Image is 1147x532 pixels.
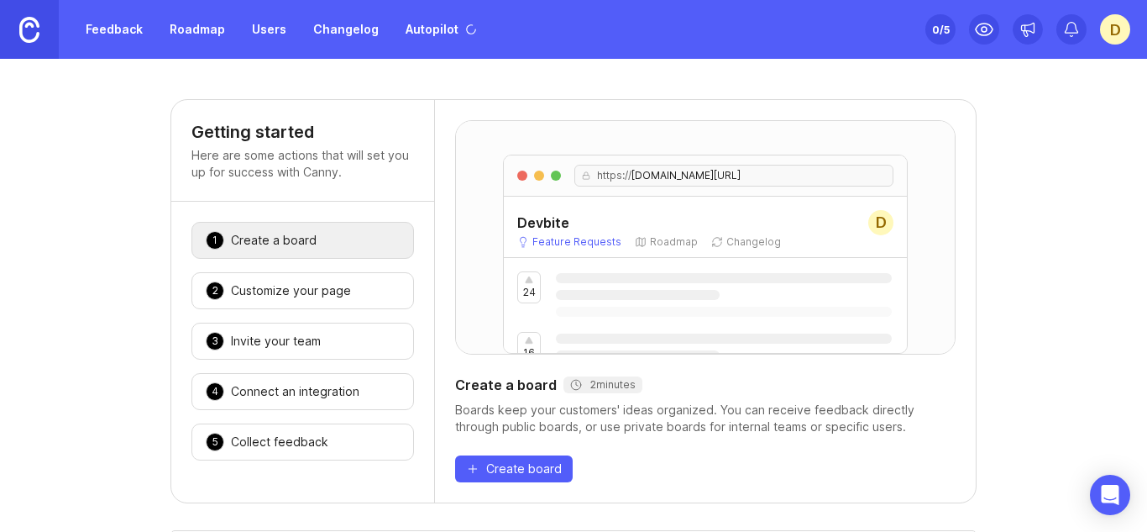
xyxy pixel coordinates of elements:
[523,346,535,360] p: 16
[206,231,224,250] div: 1
[303,14,389,45] a: Changelog
[570,378,636,392] div: 2 minutes
[231,282,351,299] div: Customize your page
[631,169,741,182] span: [DOMAIN_NAME][URL]
[206,433,224,451] div: 5
[925,14,956,45] button: 0/5
[231,383,359,400] div: Connect an integration
[206,282,224,300] div: 2
[726,235,781,249] p: Changelog
[206,382,224,401] div: 4
[650,235,698,249] p: Roadmap
[1090,475,1130,515] div: Abrir Intercom Messenger
[191,120,414,144] h4: Getting started
[455,402,956,435] div: Boards keep your customers' ideas organized. You can receive feedback directly through public boa...
[191,147,414,181] p: Here are some actions that will set you up for success with Canny.
[932,18,950,41] div: 0 /5
[455,456,573,482] button: Create board
[532,235,621,249] p: Feature Requests
[395,14,487,45] a: Autopilot
[19,17,39,43] img: Canny Home
[231,434,328,450] div: Collect feedback
[868,210,893,235] div: d
[231,232,317,249] div: Create a board
[590,169,631,182] span: https://
[160,14,235,45] a: Roadmap
[523,286,536,299] p: 24
[242,14,296,45] a: Users
[1100,14,1130,45] button: d
[455,375,956,395] div: Create a board
[76,14,153,45] a: Feedback
[231,333,321,350] div: Invite your team
[206,332,224,350] div: 3
[517,213,569,233] h5: Devbite
[486,461,562,477] span: Create board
